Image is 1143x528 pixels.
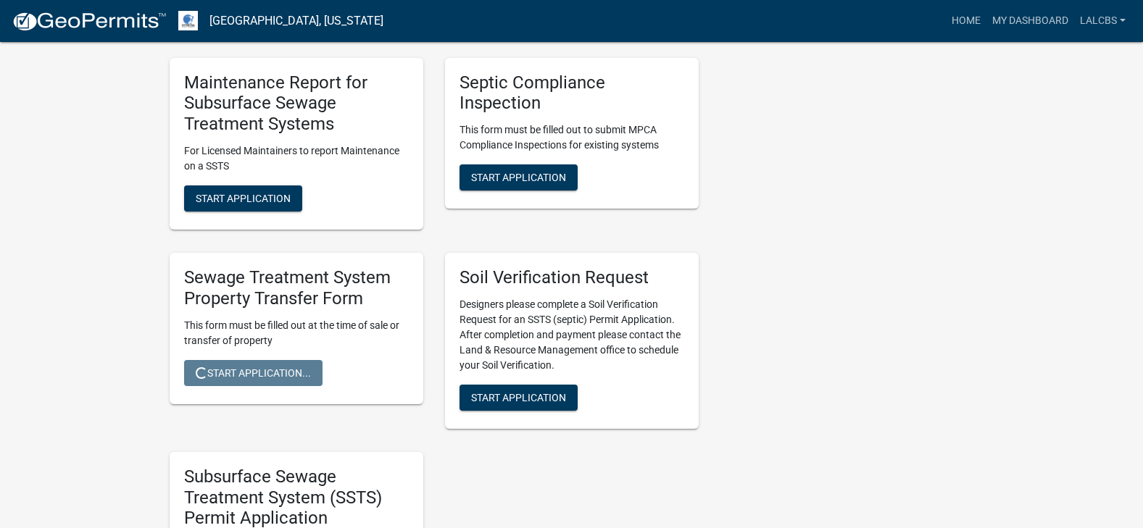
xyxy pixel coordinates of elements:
[184,360,323,386] button: Start Application...
[471,391,566,403] span: Start Application
[460,297,684,373] p: Designers please complete a Soil Verification Request for an SSTS (septic) Permit Application. Af...
[460,122,684,153] p: This form must be filled out to submit MPCA Compliance Inspections for existing systems
[184,143,409,174] p: For Licensed Maintainers to report Maintenance on a SSTS
[184,185,302,211] button: Start Application
[196,366,311,378] span: Start Application...
[946,7,986,35] a: Home
[460,164,578,190] button: Start Application
[209,9,383,33] a: [GEOGRAPHIC_DATA], [US_STATE]
[196,193,291,204] span: Start Application
[460,72,684,114] h5: Septic Compliance Inspection
[184,267,409,309] h5: Sewage Treatment System Property Transfer Form
[1074,7,1131,35] a: LALCBS
[184,318,409,348] p: This form must be filled out at the time of sale or transfer of property
[178,11,198,30] img: Otter Tail County, Minnesota
[471,172,566,183] span: Start Application
[184,72,409,135] h5: Maintenance Report for Subsurface Sewage Treatment Systems
[986,7,1074,35] a: My Dashboard
[460,385,578,411] button: Start Application
[460,267,684,288] h5: Soil Verification Request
